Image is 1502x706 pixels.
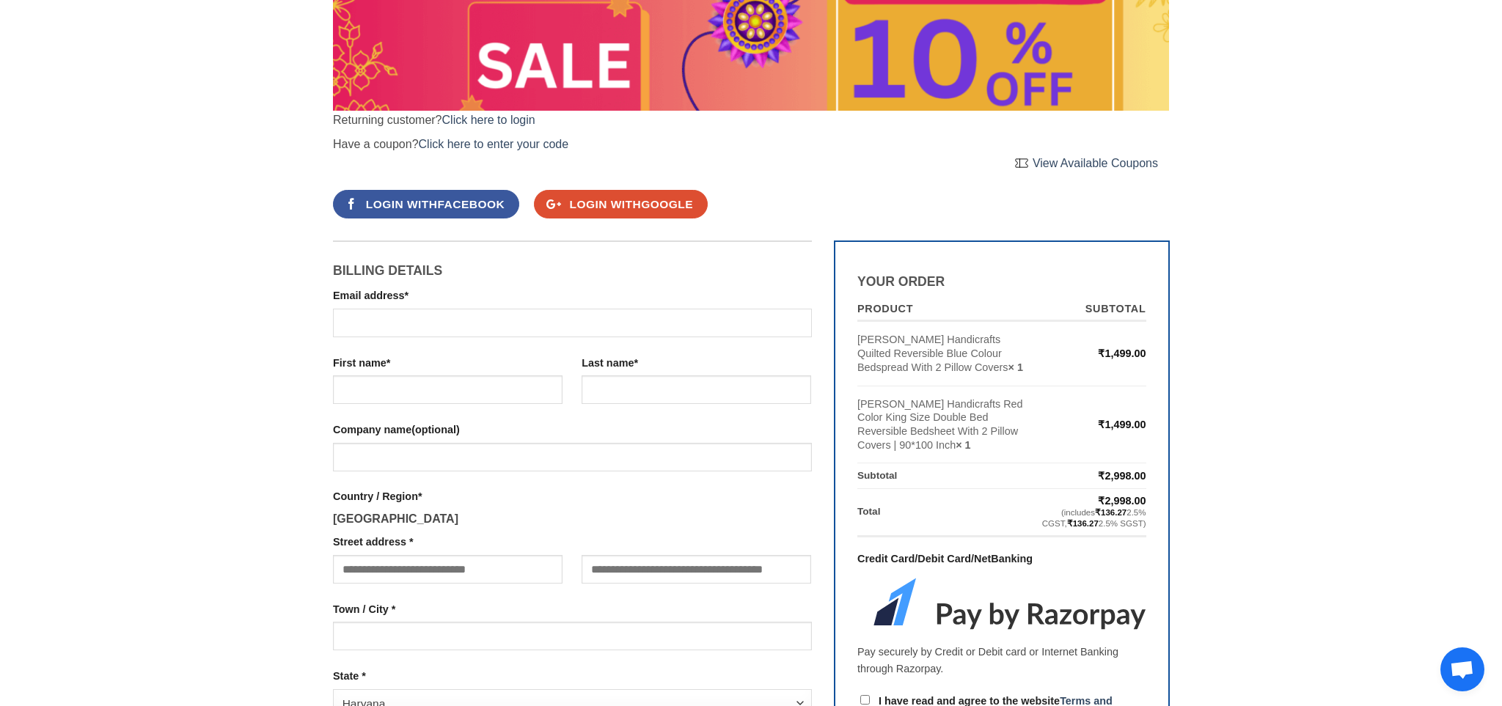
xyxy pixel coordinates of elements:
strong: Google [641,198,693,210]
bdi: 2,998.00 [1098,495,1146,507]
span: ₹ [1098,470,1104,482]
div: Have a coupon? [333,135,1169,154]
p: Pay securely by Credit or Debit card or Internet Banking through Razorpay. [857,644,1146,677]
label: Country / Region [333,488,812,505]
label: Email address [333,287,812,304]
label: Company name [333,422,812,438]
h3: Billing details [333,253,812,281]
span: ₹ [1098,348,1104,360]
label: Last name [582,355,811,372]
strong: × 1 [1008,361,1022,373]
bdi: 1,499.00 [1098,419,1146,430]
span: Login with [366,196,505,214]
a: Click here to login [442,114,535,126]
span: ₹ [1098,419,1104,430]
th: Subtotal [1030,298,1146,323]
span: Login with [569,196,693,214]
img: Credit Card/Debit Card/NetBanking [857,568,1146,644]
label: Street address [333,534,563,551]
a: View Available Coupons [1014,157,1158,169]
span: (optional) [411,424,460,435]
h3: Your order [857,264,1146,292]
th: Total [857,489,1030,538]
strong: Facebook [438,198,505,210]
span: ₹ [1066,520,1072,529]
label: State [333,668,812,685]
small: (includes 2.5% CGST, 2.5% SGST) [1035,508,1146,530]
a: Enter your coupon code [419,138,569,150]
th: Subtotal [857,464,1030,489]
td: [PERSON_NAME] Handicrafts Red Color King Size Double Bed Reversible Bedsheet With 2 Pillow Covers... [857,386,1030,464]
bdi: 2,998.00 [1098,470,1146,482]
span: ₹ [1095,509,1101,518]
span: ₹ [1098,495,1104,507]
label: Credit Card/Debit Card/NetBanking [857,554,1146,611]
strong: × 1 [956,439,970,451]
strong: [GEOGRAPHIC_DATA] [333,512,458,525]
div: Returning customer? [333,111,1169,130]
label: Town / City [333,601,812,618]
span: 136.27 [1095,509,1126,518]
span: 136.27 [1066,520,1098,529]
a: Open chat [1440,647,1484,691]
label: First name [333,355,563,372]
th: Product [857,298,1030,323]
input: I have read and agree to the websiteTerms and conditions * [860,695,870,705]
td: [PERSON_NAME] Handicrafts Quilted Reversible Blue Colour Bedspread With 2 Pillow Covers [857,323,1030,386]
bdi: 1,499.00 [1098,348,1146,360]
a: Login withFacebook [333,190,519,218]
a: Login withGoogle [534,190,708,218]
